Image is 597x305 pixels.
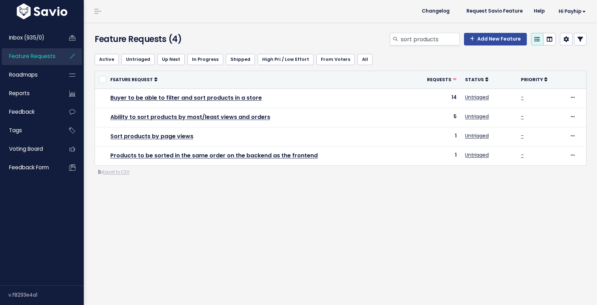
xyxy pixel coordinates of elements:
[465,77,484,83] span: Status
[2,85,58,101] a: Reports
[2,48,58,64] a: Feature Requests
[2,141,58,157] a: Voting Board
[422,9,450,14] span: Changelog
[316,54,355,65] a: From Voters
[521,77,543,83] span: Priority
[187,54,223,65] a: In Progress
[110,113,270,121] a: Ability to sort products by most/least views and orders
[465,132,489,139] a: Untriaged
[521,94,524,101] a: -
[461,6,528,16] a: Request Savio Feature
[9,108,35,115] span: Feedback
[157,54,185,65] a: Up Next
[9,52,56,60] span: Feature Requests
[9,145,43,152] span: Voting Board
[2,30,58,46] a: Inbox (935/0)
[9,164,49,171] span: Feedback form
[98,169,130,175] a: Export to CSV
[2,122,58,139] a: Tags
[9,127,22,134] span: Tags
[521,113,524,120] a: -
[110,94,262,102] a: Buyer to be able to filter and sort products in a store
[95,54,587,65] ul: Filter feature requests
[2,104,58,120] a: Feedback
[408,108,461,127] td: 5
[559,9,586,14] span: Hi Payhip
[9,90,30,97] span: Reports
[110,77,153,83] span: Feature Request
[226,54,255,65] a: Shipped
[8,286,84,304] div: v.f8293e4a1
[95,33,252,45] h4: Feature Requests (4)
[528,6,550,16] a: Help
[521,132,524,139] a: -
[408,88,461,108] td: 14
[550,6,591,17] a: Hi Payhip
[408,127,461,146] td: 1
[408,147,461,166] td: 1
[15,3,69,19] img: logo-white.9d6f32f41409.svg
[465,151,489,158] a: Untriaged
[521,151,524,158] a: -
[110,151,318,159] a: Products to be sorted in the same order on the backend as the frontend
[258,54,314,65] a: High Pri / Low Effort
[110,76,157,83] a: Feature Request
[2,67,58,83] a: Roadmaps
[121,54,155,65] a: Untriaged
[427,76,457,83] a: Requests
[521,76,547,83] a: Priority
[465,113,489,120] a: Untriaged
[9,71,38,78] span: Roadmaps
[95,54,119,65] a: Active
[400,33,460,45] input: Search features...
[465,94,489,101] a: Untriaged
[9,34,44,41] span: Inbox (935/0)
[110,132,193,140] a: Sort products by page views
[465,76,488,83] a: Status
[358,54,373,65] a: All
[464,33,527,45] a: Add New Feature
[2,159,58,176] a: Feedback form
[427,77,451,83] span: Requests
